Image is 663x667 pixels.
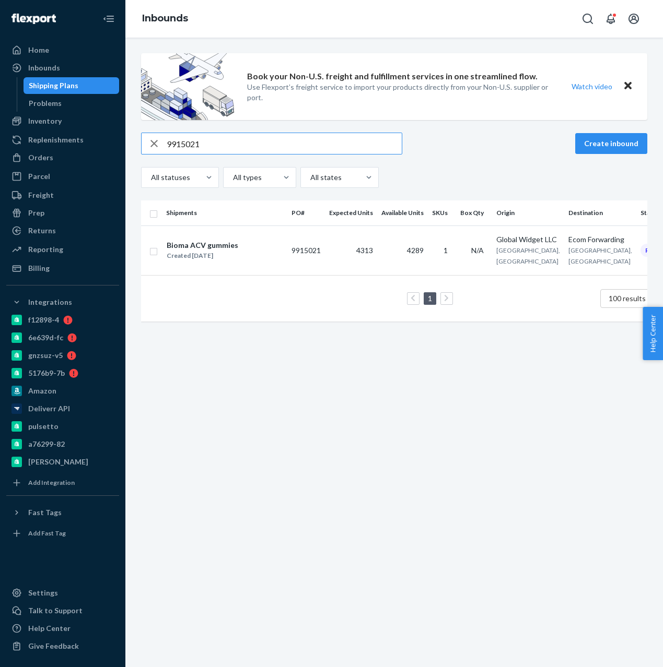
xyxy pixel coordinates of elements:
div: Bioma ACV gummies [167,240,238,251]
span: 4289 [407,246,424,255]
a: Replenishments [6,132,119,148]
div: Help Center [28,623,71,634]
a: Amazon [6,383,119,399]
button: Fast Tags [6,504,119,521]
span: 1 [444,246,448,255]
a: 6e639d-fc [6,329,119,346]
a: Add Fast Tag [6,525,119,542]
div: Inventory [28,116,62,126]
a: Add Integration [6,474,119,491]
div: Replenishments [28,135,84,145]
div: [PERSON_NAME] [28,457,88,467]
a: Prep [6,205,119,221]
a: Deliverr API [6,400,119,417]
div: a76299-82 [28,439,65,449]
button: Talk to Support [6,602,119,619]
div: Problems [29,98,62,109]
div: Shipping Plans [29,80,78,91]
th: Available Units [377,200,428,225]
div: 5176b9-7b [28,368,65,378]
div: Returns [28,225,56,236]
a: Billing [6,260,119,277]
a: Help Center [6,620,119,637]
button: Integrations [6,294,119,311]
div: Global Widget LLC [496,234,560,245]
p: Use Flexport’s freight service to import your products directly from your Non-U.S. supplier or port. [247,82,552,103]
a: Inbounds [142,13,188,24]
p: Book your Non-U.S. freight and fulfillment services in one streamlined flow. [247,70,538,82]
button: Give Feedback [6,638,119,654]
a: Home [6,42,119,58]
input: All statuses [150,172,151,183]
th: Shipments [162,200,287,225]
div: Inbounds [28,63,60,73]
a: Problems [24,95,120,112]
div: Deliverr API [28,403,70,414]
a: 5176b9-7b [6,365,119,382]
div: f12898-4 [28,315,59,325]
a: Settings [6,585,119,601]
div: Home [28,45,49,55]
th: PO# [287,200,325,225]
input: Search inbounds by name, destination, msku... [167,133,402,154]
div: 6e639d-fc [28,332,63,343]
button: Help Center [643,307,663,360]
div: Prep [28,208,44,218]
a: Reporting [6,241,119,258]
a: Orders [6,149,119,166]
div: Settings [28,588,58,598]
button: Open notifications [600,8,621,29]
button: Create inbound [575,133,647,154]
button: Watch video [565,79,619,94]
input: All states [309,172,310,183]
th: Box Qty [456,200,492,225]
a: [PERSON_NAME] [6,454,119,470]
div: gnzsuz-v5 [28,350,63,361]
div: Add Fast Tag [28,529,66,538]
a: a76299-82 [6,436,119,452]
div: Add Integration [28,478,75,487]
div: Give Feedback [28,641,79,651]
span: N/A [471,246,484,255]
a: Page 1 is your current page [426,294,434,303]
th: Expected Units [325,200,377,225]
div: Fast Tags [28,507,62,518]
div: Talk to Support [28,605,83,616]
div: pulsetto [28,421,59,432]
span: 4313 [356,246,373,255]
button: Close [621,79,635,94]
a: Shipping Plans [24,77,120,94]
th: Origin [492,200,564,225]
iframe: Opens a widget where you can chat to one of our agents [595,636,653,662]
a: Parcel [6,168,119,185]
img: Flexport logo [11,14,56,24]
a: f12898-4 [6,312,119,328]
button: Open Search Box [577,8,598,29]
ol: breadcrumbs [134,4,196,34]
div: Parcel [28,171,50,182]
div: Integrations [28,297,72,307]
a: Inbounds [6,59,119,76]
div: Created [DATE] [167,251,238,261]
a: pulsetto [6,418,119,435]
div: Orders [28,152,53,163]
div: Amazon [28,386,56,396]
div: Reporting [28,244,63,255]
input: All types [232,172,233,183]
span: [GEOGRAPHIC_DATA], [GEOGRAPHIC_DATA] [496,246,560,265]
a: gnzsuz-v5 [6,347,119,364]
div: Ecom Forwarding [568,234,632,245]
span: [GEOGRAPHIC_DATA], [GEOGRAPHIC_DATA] [568,246,632,265]
th: SKUs [428,200,456,225]
th: Destination [564,200,636,225]
button: Close Navigation [98,8,119,29]
a: Inventory [6,113,119,129]
a: Freight [6,187,119,204]
a: Returns [6,222,119,239]
td: 9915021 [287,225,325,275]
div: Billing [28,263,50,273]
div: Freight [28,190,54,200]
button: Open account menu [623,8,644,29]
